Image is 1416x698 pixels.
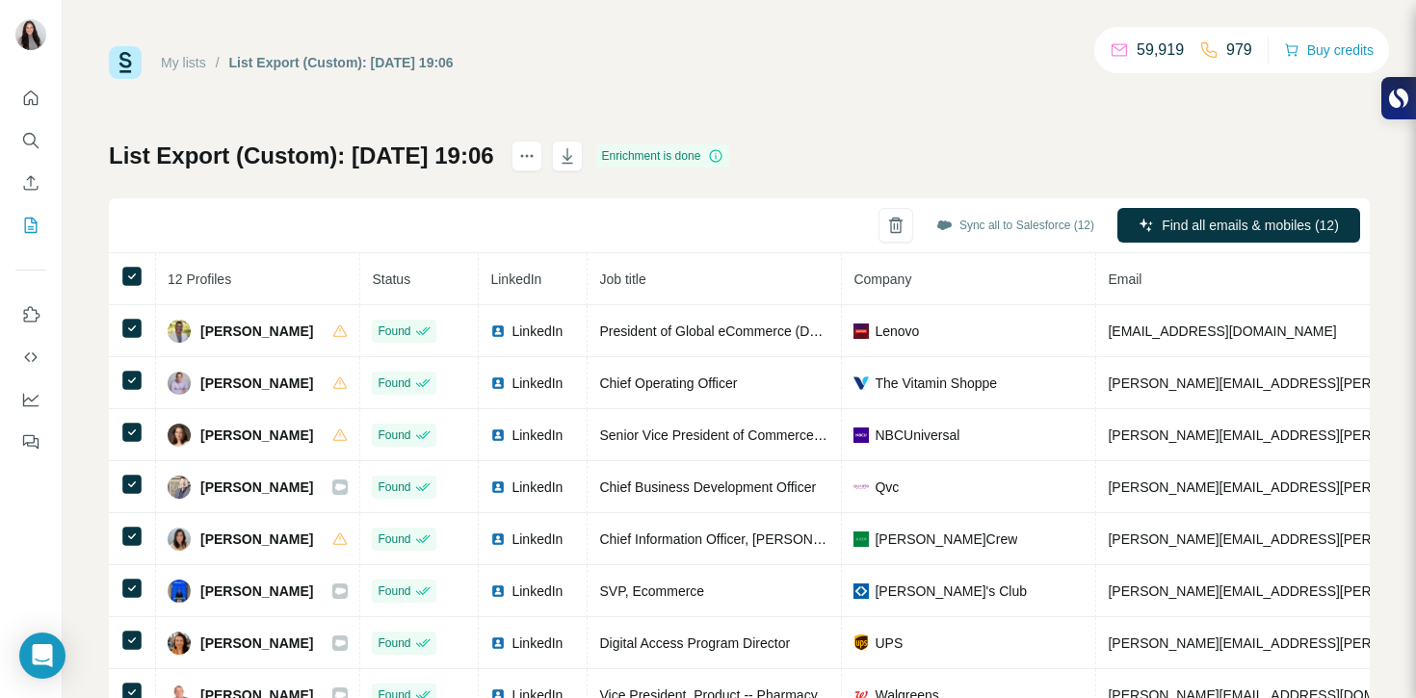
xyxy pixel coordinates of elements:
[378,323,410,340] span: Found
[168,632,191,655] img: Avatar
[1108,323,1336,339] span: [EMAIL_ADDRESS][DOMAIN_NAME]
[216,53,220,72] li: /
[168,528,191,551] img: Avatar
[923,211,1108,240] button: Sync all to Salesforce (12)
[1284,37,1374,64] button: Buy credits
[490,323,506,339] img: LinkedIn logo
[168,424,191,447] img: Avatar
[490,479,506,495] img: LinkedIn logo
[229,53,454,72] div: List Export (Custom): [DATE] 19:06
[599,479,816,495] span: Chief Business Development Officer
[15,166,46,200] button: Enrich CSV
[875,478,899,497] span: Qvc
[378,582,410,600] span: Found
[168,271,231,287] span: 12 Profiles
[161,55,206,70] a: My lists
[596,144,730,168] div: Enrichment is done
[875,582,1027,601] span: [PERSON_NAME]'s Club
[200,322,313,341] span: [PERSON_NAME]
[599,323,831,339] span: President of Global eCommerce (DTC)
[15,19,46,50] img: Avatar
[490,583,506,599] img: LinkedIn logo
[599,583,704,599] span: SVP, Ecommerce
[15,81,46,116] button: Quick start
[15,382,46,417] button: Dashboard
[15,425,46,459] button: Feedback
[378,478,410,496] span: Found
[200,582,313,601] span: [PERSON_NAME]
[168,372,191,395] img: Avatar
[168,580,191,603] img: Avatar
[853,271,911,287] span: Company
[200,426,313,445] span: [PERSON_NAME]
[599,635,790,651] span: Digital Access Program Director
[511,374,563,393] span: LinkedIn
[1117,208,1360,243] button: Find all emails & mobiles (12)
[875,374,997,393] span: The Vitamin Shoppe
[378,634,410,652] span: Found
[511,322,563,341] span: LinkedIn
[853,531,869,547] img: company-logo
[599,531,935,547] span: Chief Information Officer, [PERSON_NAME]Crew Group
[200,633,313,653] span: [PERSON_NAME]
[15,208,46,243] button: My lists
[1162,216,1339,235] span: Find all emails & mobiles (12)
[1226,39,1252,62] p: 979
[853,323,869,339] img: company-logo
[490,635,506,651] img: LinkedIn logo
[200,374,313,393] span: [PERSON_NAME]
[378,427,410,444] span: Found
[875,633,903,653] span: UPS
[875,530,1017,549] span: [PERSON_NAME]Crew
[490,531,506,547] img: LinkedIn logo
[19,633,66,679] div: Open Intercom Messenger
[109,141,494,171] h1: List Export (Custom): [DATE] 19:06
[853,375,869,391] img: company-logo
[372,271,410,287] span: Status
[511,141,542,171] button: actions
[875,322,919,341] span: Lenovo
[109,46,142,79] img: Surfe Logo
[875,426,959,445] span: NBCUniversal
[378,530,410,548] span: Found
[15,297,46,332] button: Use Surfe on LinkedIn
[853,583,869,599] img: company-logo
[599,271,645,287] span: Job title
[168,476,191,499] img: Avatar
[853,427,869,443] img: company-logo
[15,340,46,375] button: Use Surfe API
[599,427,983,443] span: Senior Vice President of Commerce: [DATE], NBC News, CNBC
[599,375,737,391] span: Chief Operating Officer
[853,633,869,652] img: company-logo
[511,582,563,601] span: LinkedIn
[1137,39,1184,62] p: 59,919
[168,320,191,343] img: Avatar
[378,375,410,392] span: Found
[490,375,506,391] img: LinkedIn logo
[511,633,563,653] span: LinkedIn
[490,271,541,287] span: LinkedIn
[511,478,563,497] span: LinkedIn
[490,427,506,443] img: LinkedIn logo
[200,478,313,497] span: [PERSON_NAME]
[15,123,46,158] button: Search
[200,530,313,549] span: [PERSON_NAME]
[1108,271,1141,287] span: Email
[853,484,869,490] img: company-logo
[511,530,563,549] span: LinkedIn
[511,426,563,445] span: LinkedIn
